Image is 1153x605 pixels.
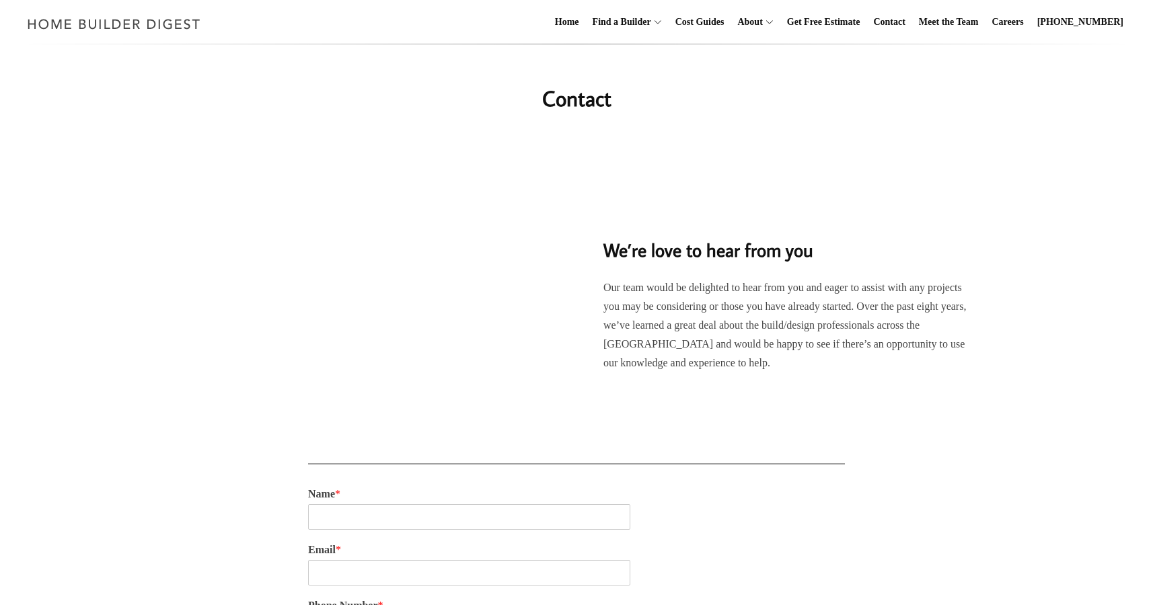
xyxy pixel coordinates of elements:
h2: We’re love to hear from you [603,217,980,264]
a: Meet the Team [914,1,984,44]
a: Contact [868,1,910,44]
label: Name [308,487,845,501]
img: Home Builder Digest [22,11,207,37]
a: Home [550,1,585,44]
label: Email [308,543,845,557]
a: [PHONE_NUMBER] [1032,1,1129,44]
a: Find a Builder [587,1,651,44]
a: Careers [987,1,1029,44]
a: Get Free Estimate [782,1,866,44]
h1: Contact [308,82,845,114]
p: Our team would be delighted to hear from you and eager to assist with any projects you may be con... [603,278,980,372]
a: About [732,1,762,44]
a: Cost Guides [670,1,730,44]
